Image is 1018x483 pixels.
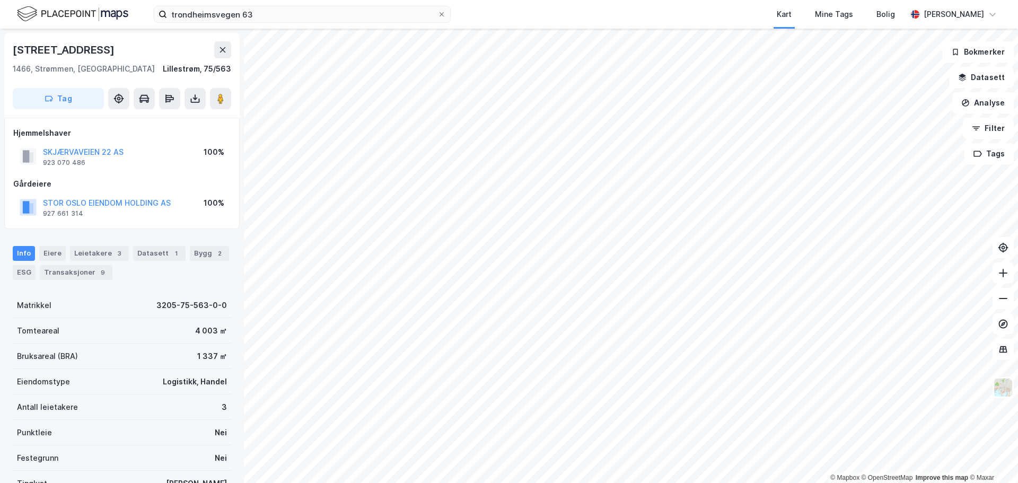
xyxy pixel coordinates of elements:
[13,265,36,280] div: ESG
[70,246,129,261] div: Leietakere
[830,474,859,481] a: Mapbox
[777,8,792,21] div: Kart
[215,426,227,439] div: Nei
[204,197,224,209] div: 100%
[190,246,229,261] div: Bygg
[17,452,58,464] div: Festegrunn
[17,401,78,414] div: Antall leietakere
[942,41,1014,63] button: Bokmerker
[195,324,227,337] div: 4 003 ㎡
[39,246,66,261] div: Eiere
[952,92,1014,113] button: Analyse
[43,209,83,218] div: 927 661 314
[13,63,155,75] div: 1466, Strømmen, [GEOGRAPHIC_DATA]
[13,88,104,109] button: Tag
[222,401,227,414] div: 3
[13,127,231,139] div: Hjemmelshaver
[214,248,225,259] div: 2
[17,350,78,363] div: Bruksareal (BRA)
[964,143,1014,164] button: Tags
[114,248,125,259] div: 3
[13,246,35,261] div: Info
[98,267,108,278] div: 9
[965,432,1018,483] iframe: Chat Widget
[17,375,70,388] div: Eiendomstype
[171,248,181,259] div: 1
[876,8,895,21] div: Bolig
[13,41,117,58] div: [STREET_ADDRESS]
[924,8,984,21] div: [PERSON_NAME]
[13,178,231,190] div: Gårdeiere
[156,299,227,312] div: 3205-75-563-0-0
[949,67,1014,88] button: Datasett
[167,6,437,22] input: Søk på adresse, matrikkel, gårdeiere, leietakere eller personer
[815,8,853,21] div: Mine Tags
[204,146,224,159] div: 100%
[862,474,913,481] a: OpenStreetMap
[916,474,968,481] a: Improve this map
[17,324,59,337] div: Tomteareal
[17,426,52,439] div: Punktleie
[163,63,231,75] div: Lillestrøm, 75/563
[197,350,227,363] div: 1 337 ㎡
[43,159,85,167] div: 923 070 486
[17,5,128,23] img: logo.f888ab2527a4732fd821a326f86c7f29.svg
[17,299,51,312] div: Matrikkel
[40,265,112,280] div: Transaksjoner
[215,452,227,464] div: Nei
[993,377,1013,398] img: Z
[133,246,186,261] div: Datasett
[163,375,227,388] div: Logistikk, Handel
[963,118,1014,139] button: Filter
